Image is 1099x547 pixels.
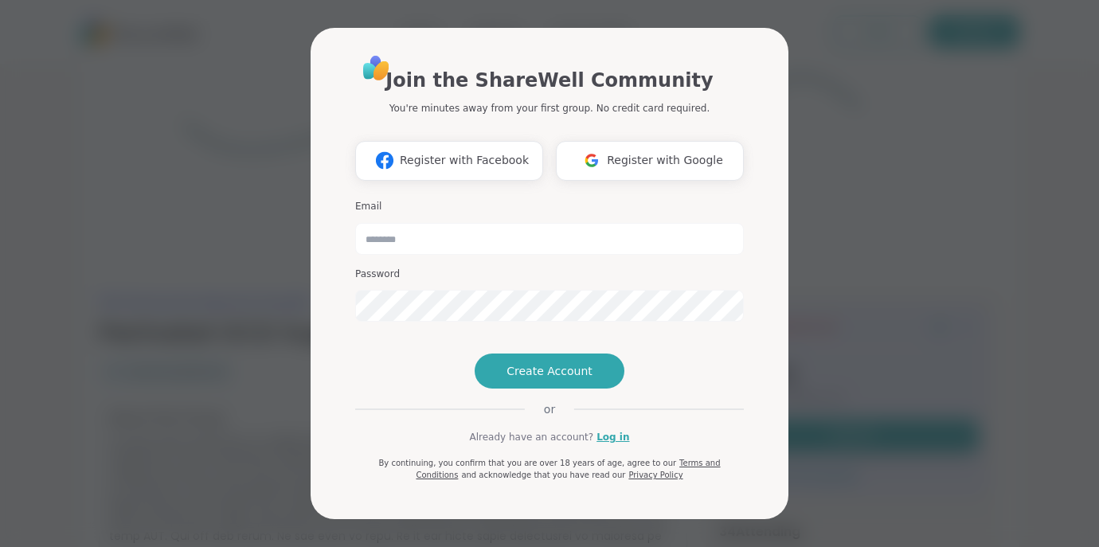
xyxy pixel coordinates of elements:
[355,141,543,181] button: Register with Facebook
[400,152,529,169] span: Register with Facebook
[461,471,625,479] span: and acknowledge that you have read our
[355,268,744,281] h3: Password
[355,200,744,213] h3: Email
[525,401,574,417] span: or
[556,141,744,181] button: Register with Google
[385,66,713,95] h1: Join the ShareWell Community
[389,101,710,115] p: You're minutes away from your first group. No credit card required.
[469,430,593,444] span: Already have an account?
[607,152,723,169] span: Register with Google
[416,459,720,479] a: Terms and Conditions
[370,146,400,175] img: ShareWell Logomark
[378,459,676,467] span: By continuing, you confirm that you are over 18 years of age, agree to our
[506,363,593,379] span: Create Account
[628,471,682,479] a: Privacy Policy
[577,146,607,175] img: ShareWell Logomark
[596,430,629,444] a: Log in
[358,50,394,86] img: ShareWell Logo
[475,354,624,389] button: Create Account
